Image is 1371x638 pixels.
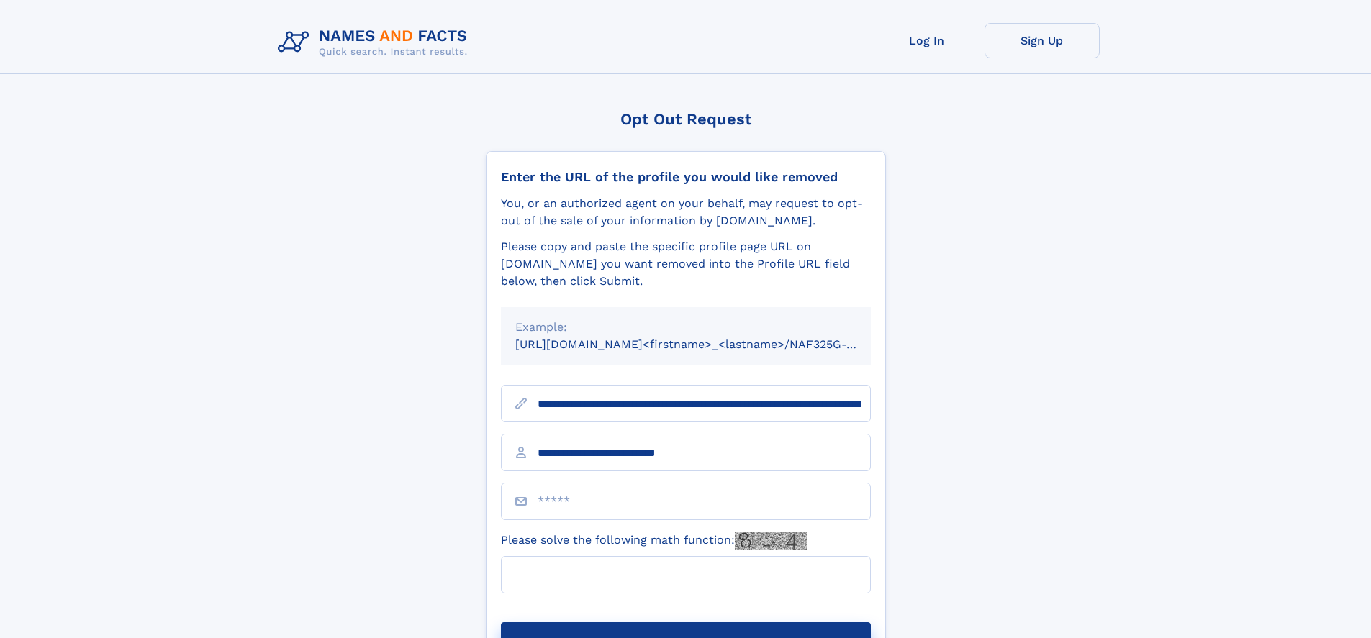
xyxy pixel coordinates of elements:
[869,23,985,58] a: Log In
[501,169,871,185] div: Enter the URL of the profile you would like removed
[486,110,886,128] div: Opt Out Request
[501,195,871,229] div: You, or an authorized agent on your behalf, may request to opt-out of the sale of your informatio...
[515,337,898,351] small: [URL][DOMAIN_NAME]<firstname>_<lastname>/NAF325G-xxxxxxxx
[985,23,1100,58] a: Sign Up
[515,319,856,336] div: Example:
[501,532,807,550] label: Please solve the following math function:
[501,238,871,290] div: Please copy and paste the specific profile page URL on [DOMAIN_NAME] you want removed into the Pr...
[272,23,479,62] img: Logo Names and Facts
